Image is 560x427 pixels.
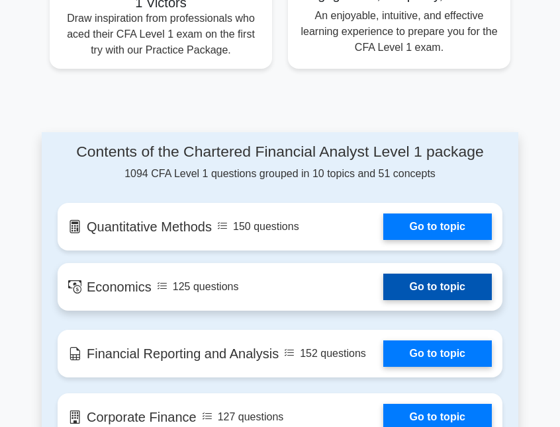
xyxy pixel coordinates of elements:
a: Go to topic [383,340,492,367]
h4: Contents of the Chartered Financial Analyst Level 1 package [58,143,502,161]
p: An enjoyable, intuitive, and effective learning experience to prepare you for the CFA Level 1 exam. [299,8,500,56]
a: Go to topic [383,213,492,240]
p: Draw inspiration from professionals who aced their CFA Level 1 exam on the first try with our Pra... [60,11,261,58]
a: Go to topic [383,274,492,300]
div: 1094 CFA Level 1 questions grouped in 10 topics and 51 concepts [58,143,502,182]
